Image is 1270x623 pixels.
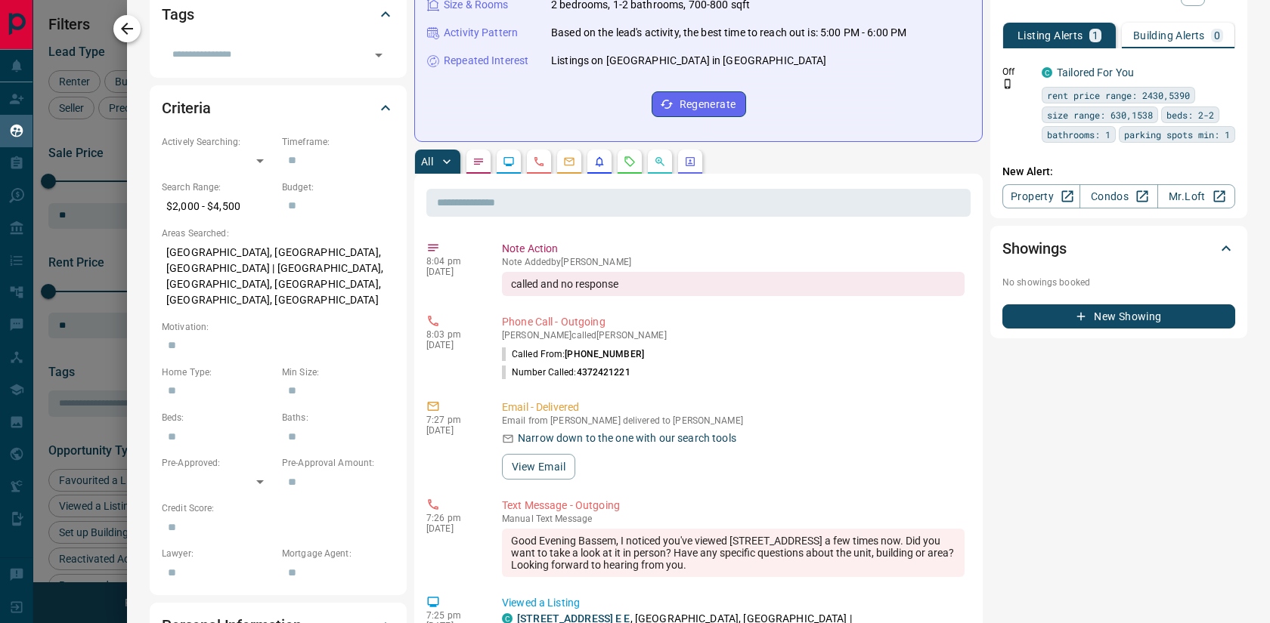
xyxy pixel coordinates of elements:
[162,90,395,126] div: Criteria
[162,547,274,560] p: Lawyer:
[1002,164,1235,180] p: New Alert:
[502,415,965,426] p: Email from [PERSON_NAME] delivered to [PERSON_NAME]
[162,180,274,194] p: Search Range:
[162,135,274,149] p: Actively Searching:
[1092,30,1098,41] p: 1
[1047,88,1190,103] span: rent price range: 2430,5390
[426,415,479,425] p: 7:27 pm
[426,256,479,267] p: 8:04 pm
[1133,30,1205,41] p: Building Alerts
[1079,184,1157,208] a: Condos
[563,156,575,168] svg: Emails
[1042,67,1052,78] div: condos.ca
[426,425,479,436] p: [DATE]
[502,514,534,524] span: manual
[502,399,965,415] p: Email - Delivered
[162,96,211,120] h2: Criteria
[282,180,395,194] p: Budget:
[426,340,479,350] p: [DATE]
[1057,66,1134,79] a: Tailored For You
[282,365,395,379] p: Min Size:
[162,194,274,219] p: $2,000 - $4,500
[533,156,545,168] svg: Calls
[1047,127,1110,142] span: bathrooms: 1
[1002,230,1235,267] div: Showings
[444,25,518,41] p: Activity Pattern
[368,45,389,66] button: Open
[282,547,395,560] p: Mortgage Agent:
[162,411,274,424] p: Beds:
[654,156,666,168] svg: Opportunities
[593,156,606,168] svg: Listing Alerts
[624,156,636,168] svg: Requests
[1002,65,1033,79] p: Off
[1002,276,1235,289] p: No showings booked
[1018,30,1083,41] p: Listing Alerts
[421,156,433,167] p: All
[502,529,965,577] div: Good Evening Bassem, I noticed you've viewed [STREET_ADDRESS] a few times now. Did you want to ta...
[426,513,479,523] p: 7:26 pm
[1214,30,1220,41] p: 0
[1157,184,1235,208] a: Mr.Loft
[502,365,630,379] p: Number Called:
[502,314,965,330] p: Phone Call - Outgoing
[162,240,395,313] p: [GEOGRAPHIC_DATA], [GEOGRAPHIC_DATA], [GEOGRAPHIC_DATA] | [GEOGRAPHIC_DATA], [GEOGRAPHIC_DATA], [...
[502,514,965,524] p: Text Message
[1166,107,1214,122] span: beds: 2-2
[577,367,630,378] span: 4372421221
[502,498,965,514] p: Text Message - Outgoing
[282,135,395,149] p: Timeframe:
[551,53,827,69] p: Listings on [GEOGRAPHIC_DATA] in [GEOGRAPHIC_DATA]
[502,595,965,611] p: Viewed a Listing
[1002,236,1067,261] h2: Showings
[426,329,479,340] p: 8:03 pm
[502,241,965,257] p: Note Action
[1002,184,1080,208] a: Property
[1002,304,1235,328] button: New Showing
[282,411,395,424] p: Baths:
[1047,107,1153,122] span: size range: 630,1538
[551,25,906,41] p: Based on the lead's activity, the best time to reach out is: 5:00 PM - 6:00 PM
[282,456,395,470] p: Pre-Approval Amount:
[502,330,965,341] p: [PERSON_NAME] called [PERSON_NAME]
[444,53,528,69] p: Repeated Interest
[502,454,575,480] button: View Email
[426,610,479,621] p: 7:25 pm
[162,2,194,26] h2: Tags
[518,430,736,446] p: Narrow down to the one with our search tools
[162,501,395,515] p: Credit Score:
[502,272,965,296] div: called and no response
[1124,127,1230,142] span: parking spots min: 1
[162,320,395,334] p: Motivation:
[684,156,696,168] svg: Agent Actions
[503,156,515,168] svg: Lead Browsing Activity
[565,349,644,359] span: [PHONE_NUMBER]
[1002,79,1013,89] svg: Push Notification Only
[426,523,479,534] p: [DATE]
[502,257,965,267] p: Note Added by [PERSON_NAME]
[502,347,644,361] p: Called From:
[162,227,395,240] p: Areas Searched:
[652,91,746,117] button: Regenerate
[472,156,485,168] svg: Notes
[426,267,479,277] p: [DATE]
[162,365,274,379] p: Home Type:
[162,456,274,470] p: Pre-Approved:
